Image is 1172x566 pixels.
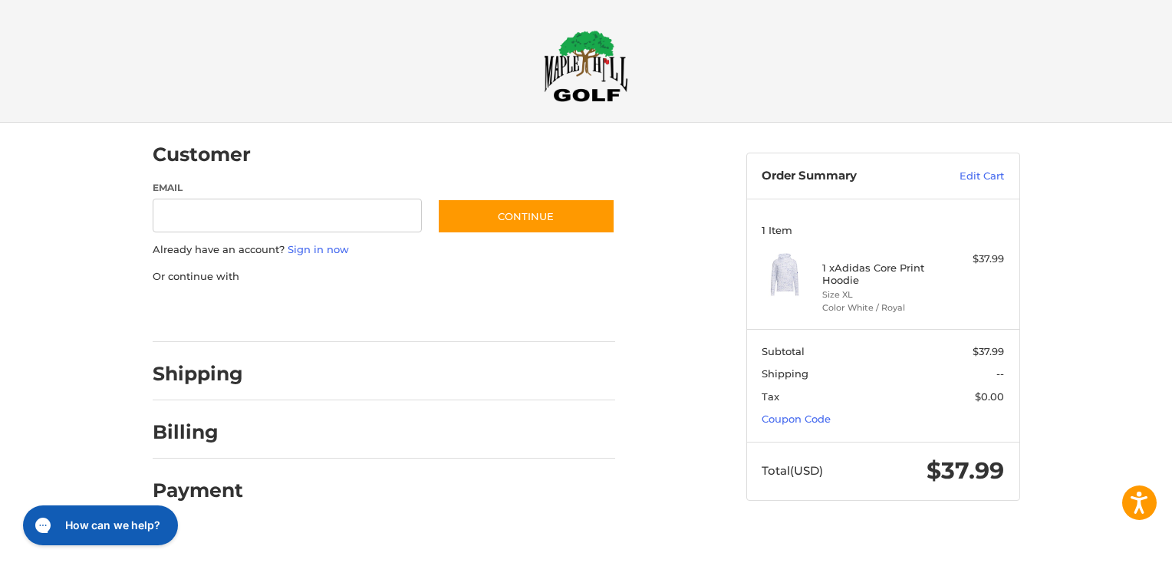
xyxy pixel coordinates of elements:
[153,181,423,195] label: Email
[153,479,243,502] h2: Payment
[762,169,927,184] h3: Order Summary
[278,299,393,327] iframe: PayPal-paylater
[544,30,628,102] img: Maple Hill Golf
[996,367,1004,380] span: --
[822,262,940,287] h4: 1 x Adidas Core Print Hoodie
[15,500,182,551] iframe: Gorgias live chat messenger
[975,390,1004,403] span: $0.00
[288,243,349,255] a: Sign in now
[437,199,615,234] button: Continue
[153,242,615,258] p: Already have an account?
[762,390,779,403] span: Tax
[762,463,823,478] span: Total (USD)
[153,362,243,386] h2: Shipping
[927,456,1004,485] span: $37.99
[762,413,831,425] a: Coupon Code
[973,345,1004,357] span: $37.99
[153,420,242,444] h2: Billing
[153,269,615,285] p: Or continue with
[147,299,262,327] iframe: PayPal-paypal
[762,367,808,380] span: Shipping
[407,299,522,327] iframe: PayPal-venmo
[943,252,1004,267] div: $37.99
[927,169,1004,184] a: Edit Cart
[822,288,940,301] li: Size XL
[762,224,1004,236] h3: 1 Item
[153,143,251,166] h2: Customer
[762,345,805,357] span: Subtotal
[822,301,940,314] li: Color White / Royal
